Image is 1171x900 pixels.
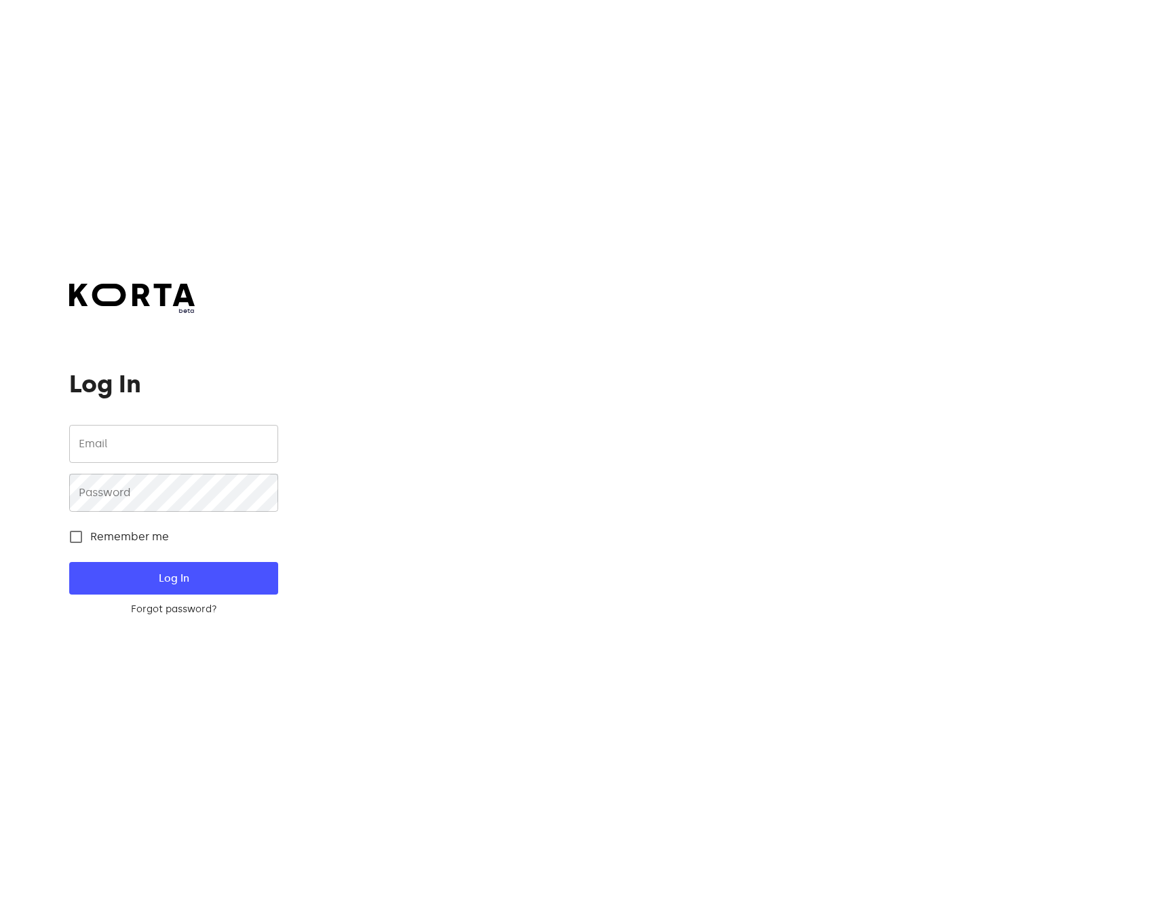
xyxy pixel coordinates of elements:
[69,562,277,595] button: Log In
[69,306,195,316] span: beta
[69,603,277,616] a: Forgot password?
[90,529,169,545] span: Remember me
[69,284,195,306] img: Korta
[91,569,256,587] span: Log In
[69,284,195,316] a: beta
[69,371,277,398] h1: Log In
